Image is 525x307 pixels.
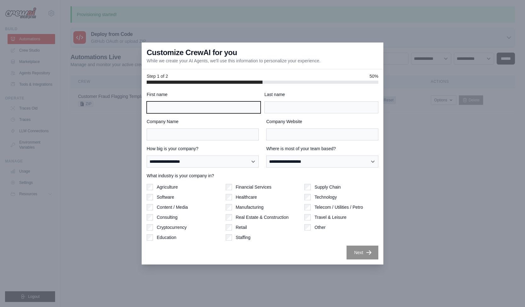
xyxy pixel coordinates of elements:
[347,246,378,259] button: Next
[314,214,346,220] label: Travel & Leisure
[157,184,178,190] label: Agriculture
[147,48,237,58] h3: Customize CrewAI for you
[314,194,337,200] label: Technology
[236,204,264,210] label: Manufacturing
[236,234,251,241] label: Staffing
[264,91,378,98] label: Last name
[147,118,259,125] label: Company Name
[266,118,378,125] label: Company Website
[236,194,257,200] label: Healthcare
[236,214,289,220] label: Real Estate & Construction
[157,214,178,220] label: Consulting
[370,73,378,79] span: 50%
[314,184,341,190] label: Supply Chain
[147,173,378,179] label: What industry is your company in?
[157,194,174,200] label: Software
[157,224,187,230] label: Cryptocurrency
[236,224,247,230] label: Retail
[314,204,363,210] label: Telecom / Utilities / Petro
[157,204,188,210] label: Content / Media
[314,224,325,230] label: Other
[147,91,261,98] label: First name
[266,145,378,152] label: Where is most of your team based?
[147,58,320,64] p: While we create your AI Agents, we'll use this information to personalize your experience.
[236,184,272,190] label: Financial Services
[157,234,176,241] label: Education
[147,145,259,152] label: How big is your company?
[147,73,168,79] span: Step 1 of 2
